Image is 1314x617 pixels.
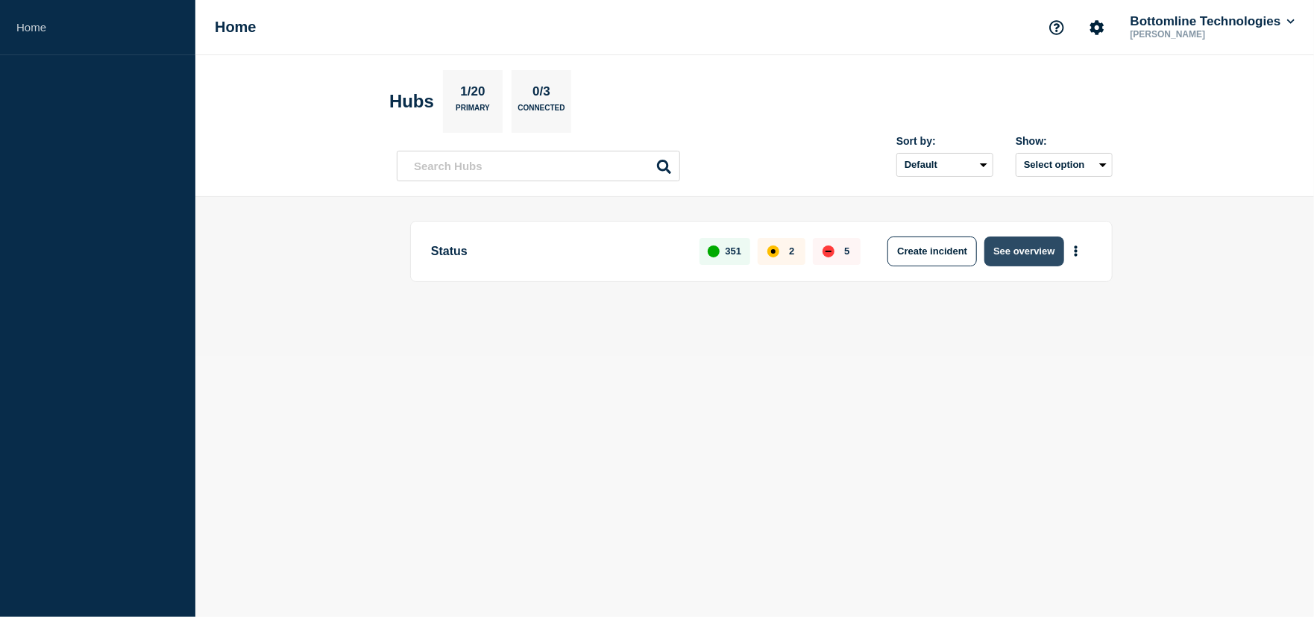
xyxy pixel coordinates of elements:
[1041,12,1072,43] button: Support
[708,245,720,257] div: up
[1081,12,1113,43] button: Account settings
[896,153,993,177] select: Sort by
[1016,153,1113,177] button: Select option
[1128,14,1298,29] button: Bottomline Technologies
[789,245,794,257] p: 2
[518,104,565,119] p: Connected
[844,245,849,257] p: 5
[823,245,834,257] div: down
[431,237,682,266] p: Status
[215,19,257,36] h1: Home
[389,91,434,112] h2: Hubs
[726,245,742,257] p: 351
[984,237,1063,266] button: See overview
[767,245,779,257] div: affected
[1066,237,1086,265] button: More actions
[1128,29,1283,40] p: [PERSON_NAME]
[397,151,680,181] input: Search Hubs
[527,84,556,104] p: 0/3
[455,84,491,104] p: 1/20
[887,237,977,266] button: Create incident
[456,104,490,119] p: Primary
[1016,135,1113,147] div: Show:
[896,135,993,147] div: Sort by:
